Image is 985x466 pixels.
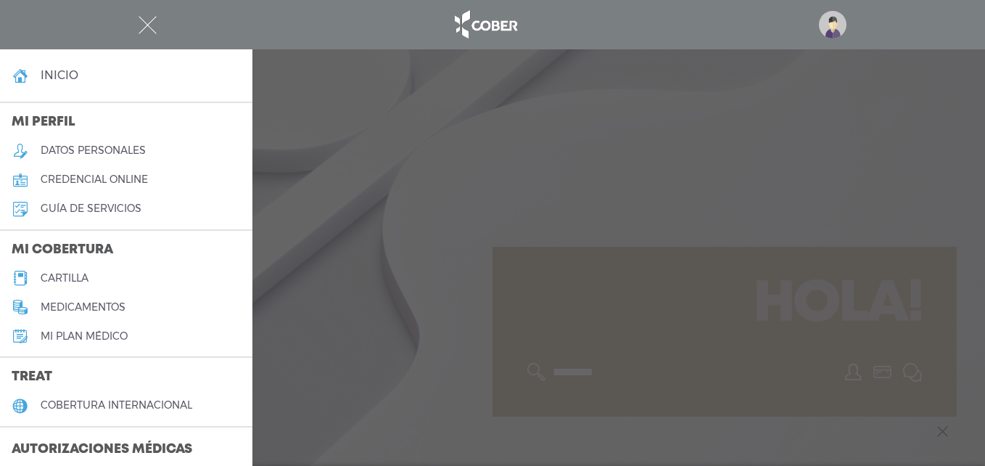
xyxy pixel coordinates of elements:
img: logo_cober_home-white.png [447,7,523,42]
img: Cober_menu-close-white.svg [139,16,157,34]
h5: medicamentos [41,301,125,314]
h5: Mi plan médico [41,330,128,343]
h5: cobertura internacional [41,399,192,412]
h4: inicio [41,68,78,82]
h5: guía de servicios [41,203,141,215]
h5: datos personales [41,144,146,157]
h5: cartilla [41,272,88,285]
h5: credencial online [41,173,148,186]
img: profile-placeholder.svg [819,11,846,38]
